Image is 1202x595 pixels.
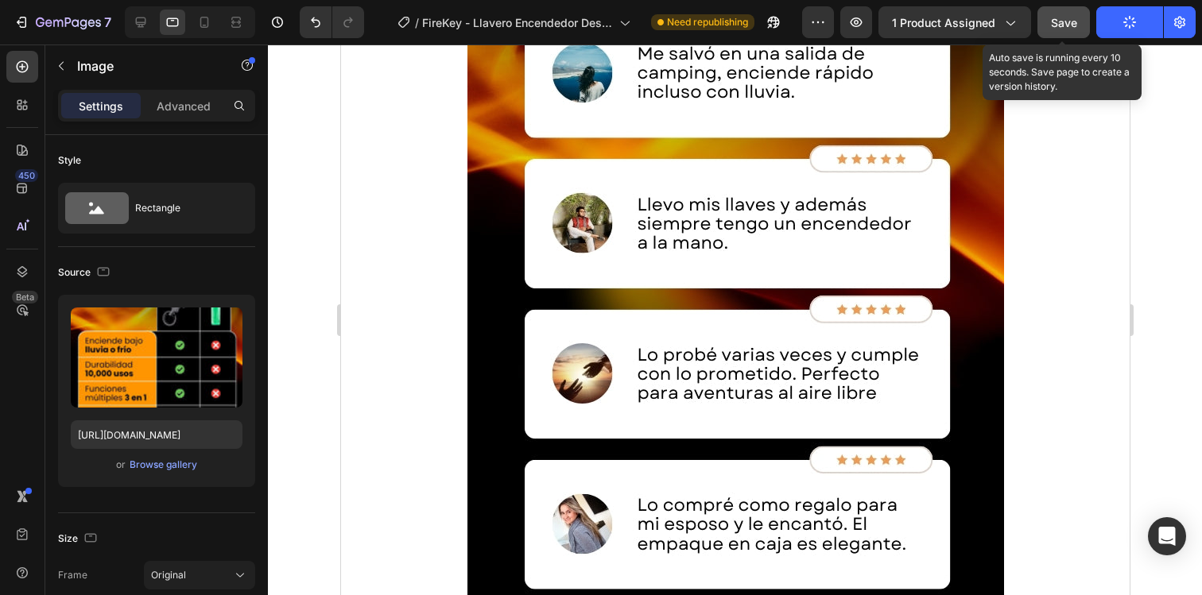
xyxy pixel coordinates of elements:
[71,420,242,449] input: https://example.com/image.jpg
[1037,6,1090,38] button: Save
[144,561,255,589] button: Original
[1148,517,1186,555] div: Open Intercom Messenger
[157,98,211,114] p: Advanced
[135,190,232,226] div: Rectangle
[300,6,364,38] div: Undo/Redo
[71,307,242,408] img: preview-image
[878,6,1031,38] button: 1 product assigned
[422,14,613,31] span: FireKey - Llavero Encendedor Destapador
[15,169,38,182] div: 450
[116,455,126,474] span: or
[1051,16,1077,29] span: Save
[667,15,748,29] span: Need republishing
[77,56,212,75] p: Image
[6,6,118,38] button: 7
[58,262,113,284] div: Source
[58,568,87,582] label: Frame
[58,528,100,550] div: Size
[151,568,186,582] span: Original
[892,14,995,31] span: 1 product assigned
[130,458,197,472] div: Browse gallery
[79,98,123,114] p: Settings
[129,457,198,473] button: Browse gallery
[415,14,419,31] span: /
[341,44,1130,595] iframe: Design area
[58,153,81,168] div: Style
[12,291,38,303] div: Beta
[104,13,111,32] p: 7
